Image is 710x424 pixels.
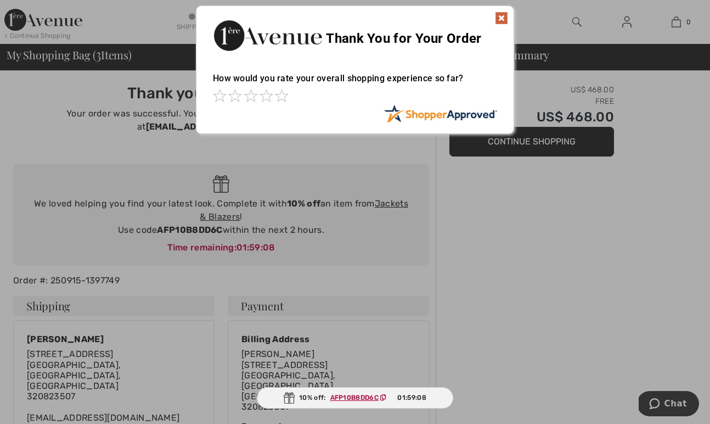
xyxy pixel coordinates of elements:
[326,31,481,46] span: Thank You for Your Order
[397,393,426,403] span: 01:59:08
[495,12,508,25] img: x
[213,62,497,104] div: How would you rate your overall shopping experience so far?
[284,392,295,404] img: Gift.svg
[330,394,379,401] ins: AFP10B8DD6C
[257,387,453,409] div: 10% off:
[26,8,48,18] span: Chat
[213,17,323,54] img: Thank You for Your Order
